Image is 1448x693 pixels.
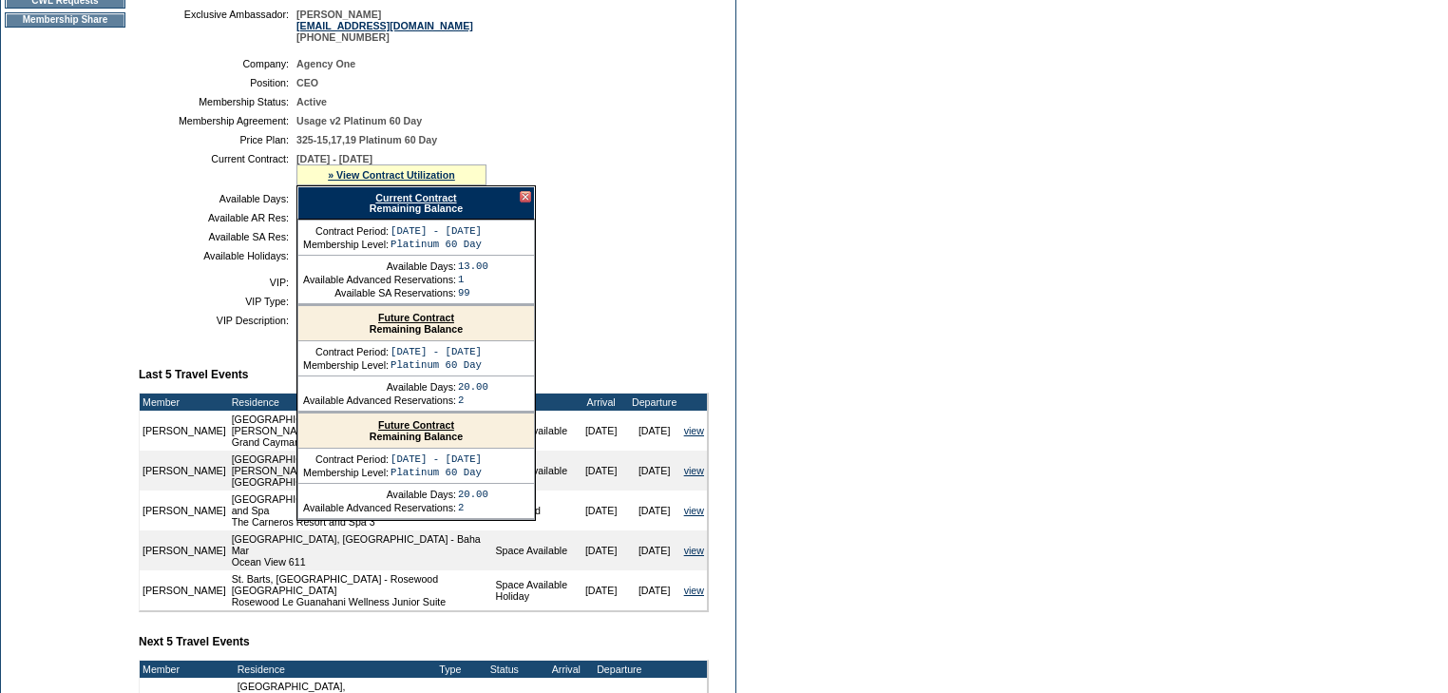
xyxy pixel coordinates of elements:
[458,502,488,513] td: 2
[229,451,493,491] td: [GEOGRAPHIC_DATA] - [GEOGRAPHIC_DATA][PERSON_NAME], [GEOGRAPHIC_DATA] [GEOGRAPHIC_DATA] 09
[303,225,389,237] td: Contract Period:
[391,453,482,465] td: [DATE] - [DATE]
[458,260,488,272] td: 13.00
[229,530,493,570] td: [GEOGRAPHIC_DATA], [GEOGRAPHIC_DATA] - Baha Mar Ocean View 611
[328,169,455,181] a: » View Contract Utilization
[436,661,486,678] td: Type
[146,296,289,307] td: VIP Type:
[139,368,248,381] b: Last 5 Travel Events
[146,115,289,126] td: Membership Agreement:
[146,277,289,288] td: VIP:
[140,411,229,451] td: [PERSON_NAME]
[296,153,372,164] span: [DATE] - [DATE]
[229,394,493,411] td: Residence
[235,661,437,678] td: Residence
[139,635,250,648] b: Next 5 Travel Events
[303,287,456,298] td: Available SA Reservations:
[146,96,289,107] td: Membership Status:
[575,411,628,451] td: [DATE]
[458,287,488,298] td: 99
[628,530,681,570] td: [DATE]
[458,381,488,393] td: 20.00
[296,96,327,107] span: Active
[684,505,704,516] a: view
[296,9,473,43] span: [PERSON_NAME] [PHONE_NUMBER]
[628,570,681,610] td: [DATE]
[296,115,422,126] span: Usage v2 Platinum 60 Day
[303,260,456,272] td: Available Days:
[628,411,681,451] td: [DATE]
[575,451,628,491] td: [DATE]
[140,530,229,570] td: [PERSON_NAME]
[684,545,704,556] a: view
[303,489,456,500] td: Available Days:
[229,411,493,451] td: [GEOGRAPHIC_DATA] - [GEOGRAPHIC_DATA][PERSON_NAME], [GEOGRAPHIC_DATA] Grand Cayman Villa 10
[391,346,482,357] td: [DATE] - [DATE]
[140,451,229,491] td: [PERSON_NAME]
[146,231,289,242] td: Available SA Res:
[458,489,488,500] td: 20.00
[140,570,229,610] td: [PERSON_NAME]
[303,453,389,465] td: Contract Period:
[391,225,482,237] td: [DATE] - [DATE]
[140,394,229,411] td: Member
[375,192,456,203] a: Current Contract
[540,661,593,678] td: Arrival
[296,20,473,31] a: [EMAIL_ADDRESS][DOMAIN_NAME]
[458,274,488,285] td: 1
[303,502,456,513] td: Available Advanced Reservations:
[458,395,488,406] td: 2
[146,9,289,43] td: Exclusive Ambassador:
[229,570,493,610] td: St. Barts, [GEOGRAPHIC_DATA] - Rosewood [GEOGRAPHIC_DATA] Rosewood Le Guanahani Wellness Junior S...
[303,239,389,250] td: Membership Level:
[303,381,456,393] td: Available Days:
[628,394,681,411] td: Departure
[391,467,482,478] td: Platinum 60 Day
[391,239,482,250] td: Platinum 60 Day
[146,212,289,223] td: Available AR Res:
[146,193,289,204] td: Available Days:
[297,186,535,220] div: Remaining Balance
[493,570,575,610] td: Space Available Holiday
[298,414,534,449] div: Remaining Balance
[303,274,456,285] td: Available Advanced Reservations:
[575,570,628,610] td: [DATE]
[391,359,482,371] td: Platinum 60 Day
[303,346,389,357] td: Contract Period:
[296,58,355,69] span: Agency One
[628,491,681,530] td: [DATE]
[487,661,540,678] td: Status
[140,661,229,678] td: Member
[146,315,289,326] td: VIP Description:
[303,395,456,406] td: Available Advanced Reservations:
[593,661,646,678] td: Departure
[229,491,493,530] td: [GEOGRAPHIC_DATA], [US_STATE] - Carneros Resort and Spa The Carneros Resort and Spa 3
[575,491,628,530] td: [DATE]
[378,312,454,323] a: Future Contract
[296,134,437,145] span: 325-15,17,19 Platinum 60 Day
[146,58,289,69] td: Company:
[303,467,389,478] td: Membership Level:
[298,306,534,341] div: Remaining Balance
[684,425,704,436] a: view
[684,465,704,476] a: view
[140,491,229,530] td: [PERSON_NAME]
[296,77,318,88] span: CEO
[303,359,389,371] td: Membership Level:
[575,530,628,570] td: [DATE]
[146,250,289,261] td: Available Holidays:
[146,134,289,145] td: Price Plan:
[146,77,289,88] td: Position:
[575,394,628,411] td: Arrival
[146,153,289,185] td: Current Contract:
[628,451,681,491] td: [DATE]
[378,419,454,431] a: Future Contract
[684,585,704,596] a: view
[5,12,125,28] td: Membership Share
